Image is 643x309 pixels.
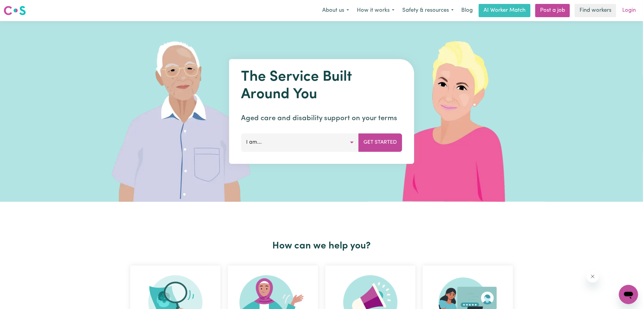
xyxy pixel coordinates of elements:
h1: The Service Built Around You [241,69,402,103]
button: I am... [241,133,359,151]
a: Careseekers logo [4,4,26,17]
button: Get Started [358,133,402,151]
iframe: Button to launch messaging window [619,285,638,304]
a: Login [619,4,639,17]
a: Find workers [575,4,616,17]
img: Careseekers logo [4,5,26,16]
h2: How can we help you? [127,240,517,252]
span: Need any help? [4,4,36,9]
iframe: Close message [587,270,599,282]
button: How it works [353,4,398,17]
button: About us [318,4,353,17]
a: AI Worker Match [479,4,530,17]
a: Post a job [535,4,570,17]
p: Aged care and disability support on your terms [241,113,402,124]
button: Safety & resources [398,4,458,17]
a: Blog [458,4,476,17]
